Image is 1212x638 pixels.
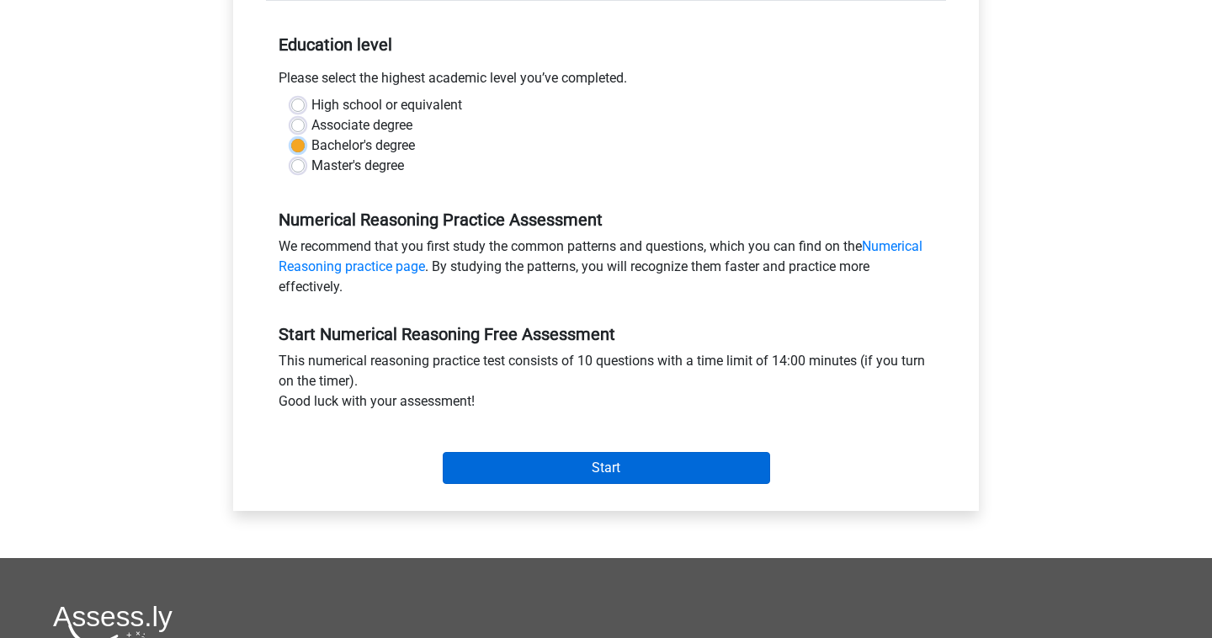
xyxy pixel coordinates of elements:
[443,452,770,484] input: Start
[311,115,412,136] label: Associate degree
[279,28,933,61] h5: Education level
[279,324,933,344] h5: Start Numerical Reasoning Free Assessment
[279,210,933,230] h5: Numerical Reasoning Practice Assessment
[266,68,946,95] div: Please select the highest academic level you’ve completed.
[266,351,946,418] div: This numerical reasoning practice test consists of 10 questions with a time limit of 14:00 minute...
[311,156,404,176] label: Master's degree
[266,237,946,304] div: We recommend that you first study the common patterns and questions, which you can find on the . ...
[311,95,462,115] label: High school or equivalent
[311,136,415,156] label: Bachelor's degree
